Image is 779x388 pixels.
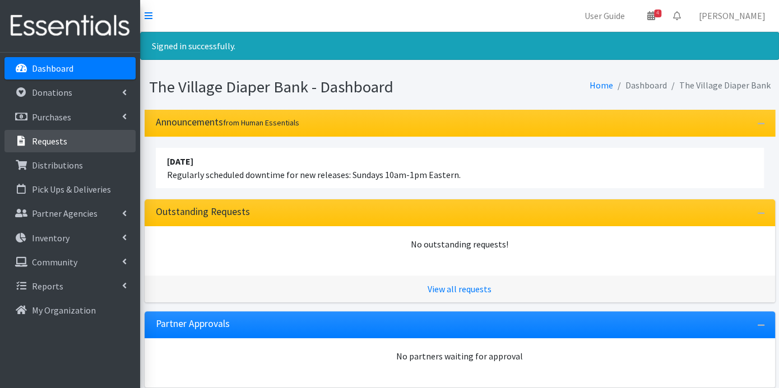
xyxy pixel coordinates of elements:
a: View all requests [428,283,491,294]
div: Signed in successfully. [140,32,779,60]
strong: [DATE] [167,156,193,167]
h3: Partner Approvals [156,318,230,330]
p: Distributions [32,160,83,171]
a: Pick Ups & Deliveries [4,178,136,200]
a: Requests [4,130,136,152]
a: Community [4,251,136,273]
a: Purchases [4,106,136,128]
div: No outstanding requests! [156,237,764,251]
span: 4 [654,10,661,17]
h1: The Village Diaper Bank - Dashboard [149,77,456,97]
p: Purchases [32,111,71,123]
p: My Organization [32,305,96,316]
h3: Outstanding Requests [156,206,250,218]
p: Dashboard [32,63,73,74]
p: Donations [32,87,72,98]
a: Reports [4,275,136,297]
a: Donations [4,81,136,104]
li: The Village Diaper Bank [667,77,771,94]
p: Reports [32,281,63,292]
p: Requests [32,135,67,147]
a: Inventory [4,227,136,249]
p: Community [32,256,77,268]
li: Dashboard [613,77,667,94]
h3: Announcements [156,116,299,128]
a: [PERSON_NAME] [690,4,775,27]
a: Home [590,80,613,91]
p: Partner Agencies [32,208,98,219]
p: Pick Ups & Deliveries [32,184,111,195]
small: from Human Essentials [223,118,299,128]
img: HumanEssentials [4,7,136,45]
div: No partners waiting for approval [156,349,764,363]
a: User Guide [576,4,634,27]
a: 4 [638,4,664,27]
p: Inventory [32,232,69,244]
a: Dashboard [4,57,136,80]
a: My Organization [4,299,136,321]
a: Distributions [4,154,136,176]
li: Regularly scheduled downtime for new releases: Sundays 10am-1pm Eastern. [156,148,764,188]
a: Partner Agencies [4,202,136,225]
